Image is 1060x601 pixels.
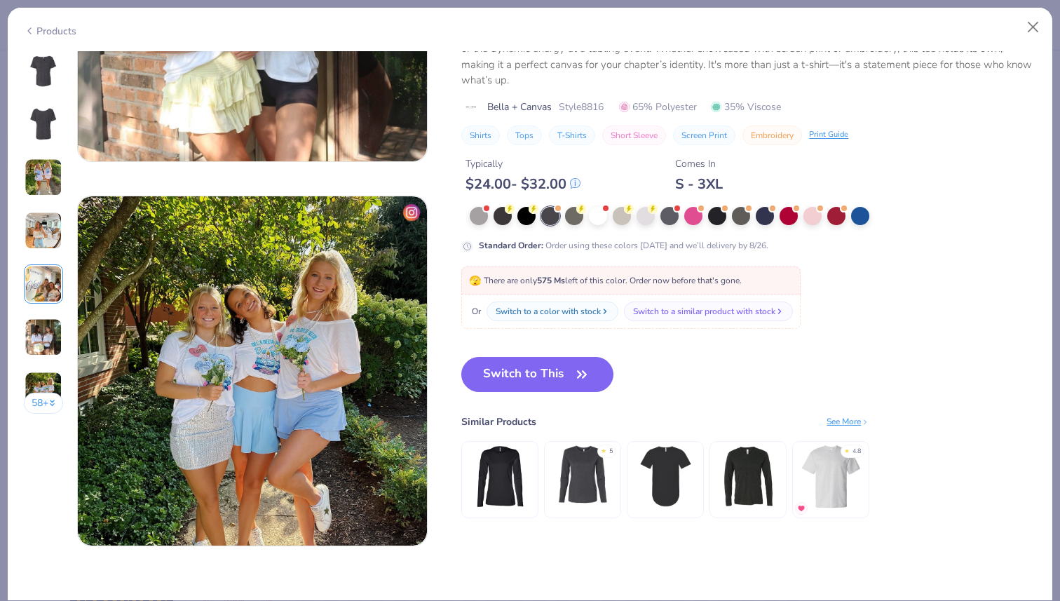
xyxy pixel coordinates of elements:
[550,443,616,510] img: Bella Canvas Ladies' Jersey Long-Sleeve T-Shirt
[619,100,697,114] span: 65% Polyester
[487,302,618,321] button: Switch to a color with stock
[466,156,580,171] div: Typically
[537,275,565,286] strong: 575 Ms
[633,305,775,318] div: Switch to a similar product with stock
[25,318,62,356] img: User generated content
[479,240,543,251] strong: Standard Order :
[24,393,64,414] button: 58+
[624,302,793,321] button: Switch to a similar product with stock
[809,129,848,141] div: Print Guide
[469,274,481,288] span: 🫣
[715,443,782,510] img: Bella + Canvas Unisex Jersey Long-Sleeve V-Neck T-Shirt
[742,126,802,145] button: Embroidery
[25,372,62,410] img: User generated content
[609,447,613,457] div: 5
[27,54,60,88] img: Front
[827,415,869,428] div: See More
[461,414,536,429] div: Similar Products
[25,265,62,303] img: User generated content
[461,126,500,145] button: Shirts
[675,175,723,193] div: S - 3XL
[559,100,604,114] span: Style 8816
[78,196,427,546] img: f2b96316-85b9-4c4b-b12c-173c84835b81
[496,305,601,318] div: Switch to a color with stock
[24,24,76,39] div: Products
[711,100,781,114] span: 35% Viscose
[1020,14,1047,41] button: Close
[673,126,735,145] button: Screen Print
[403,204,420,221] img: insta-icon.png
[675,156,723,171] div: Comes In
[27,107,60,141] img: Back
[461,102,480,113] img: brand logo
[469,305,481,318] span: Or
[461,357,613,392] button: Switch to This
[602,126,666,145] button: Short Sleeve
[844,447,850,452] div: ★
[797,504,806,513] img: MostFav.gif
[25,212,62,250] img: User generated content
[487,100,552,114] span: Bella + Canvas
[479,239,768,252] div: Order using these colors [DATE] and we’ll delivery by 8/26.
[466,175,580,193] div: $ 24.00 - $ 32.00
[549,126,595,145] button: T-Shirts
[469,275,742,286] span: There are only left of this color. Order now before that's gone.
[25,158,62,196] img: User generated content
[601,447,606,452] div: ★
[507,126,542,145] button: Tops
[632,443,699,510] img: Bella + Canvas Mens Jersey Short Sleeve Tee With Curved Hem
[798,443,864,510] img: Hanes Unisex 5.2 Oz. Comfortsoft Cotton T-Shirt
[467,443,534,510] img: Bella + Canvas Women's Relaxed Jersey Long Sleeve Tee
[852,447,861,457] div: 4.8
